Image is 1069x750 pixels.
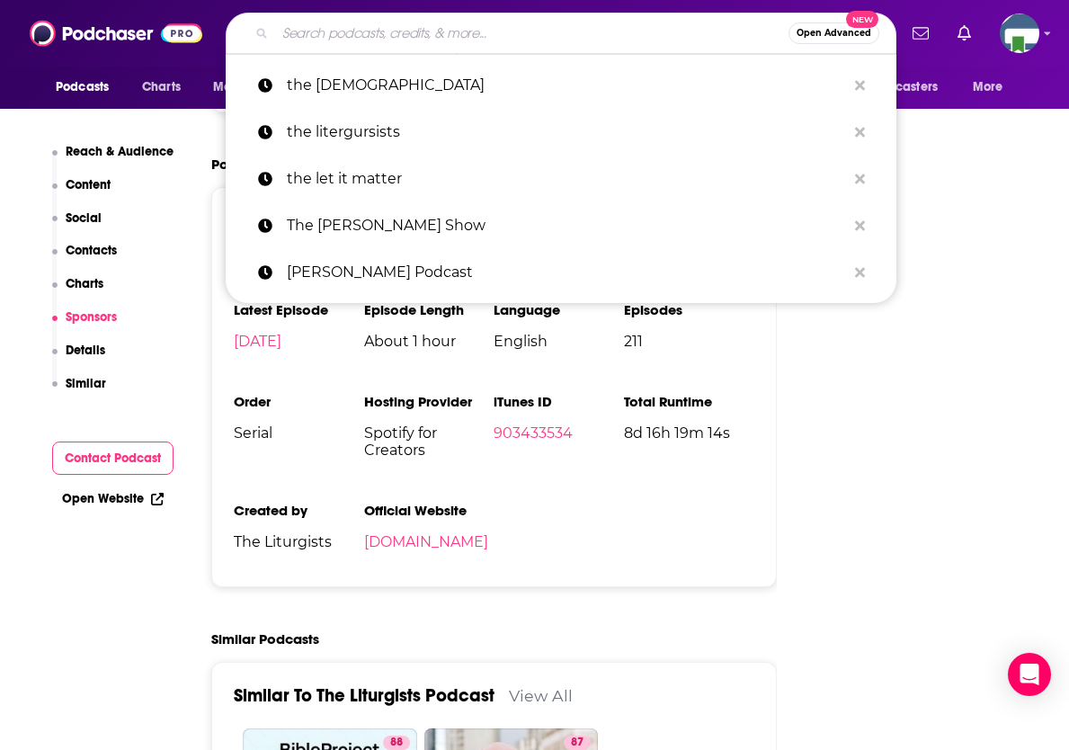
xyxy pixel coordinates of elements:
img: User Profile [1000,13,1039,53]
span: Spotify for Creators [364,424,494,459]
p: the let it matter [287,156,846,202]
button: open menu [43,70,132,104]
h3: Created by [234,502,364,519]
a: View All [509,686,573,705]
span: Logged in as KCMedia [1000,13,1039,53]
a: the [DEMOGRAPHIC_DATA] [226,62,896,109]
h3: Order [234,393,364,410]
h3: iTunes ID [494,393,624,410]
span: About 1 hour [364,333,494,350]
h3: Hosting Provider [364,393,494,410]
p: the litergursists [287,109,846,156]
span: New [846,11,878,28]
a: 903433534 [494,424,573,442]
div: Search podcasts, credits, & more... [226,13,896,54]
button: open menu [960,70,1026,104]
p: Similar [66,376,106,391]
p: Contacts [66,243,117,258]
h3: Episodes [624,301,754,318]
button: open menu [200,70,300,104]
button: Open AdvancedNew [788,22,879,44]
a: the let it matter [226,156,896,202]
a: Show notifications dropdown [905,18,936,49]
span: Monitoring [213,75,277,100]
button: open menu [840,70,964,104]
p: Charts [66,276,103,291]
span: Podcasts [56,75,109,100]
button: Details [52,343,106,376]
span: English [494,333,624,350]
a: Open Website [62,491,164,506]
span: The Liturgists [234,533,364,550]
p: Details [66,343,105,358]
h3: Official Website [364,502,494,519]
button: Similar [52,376,107,409]
h3: Episode Length [364,301,494,318]
a: The [PERSON_NAME] Show [226,202,896,249]
button: Charts [52,276,104,309]
p: Sponsors [66,309,117,325]
a: [DATE] [234,333,281,350]
a: [PERSON_NAME] Podcast [226,249,896,296]
h3: Language [494,301,624,318]
img: Podchaser - Follow, Share and Rate Podcasts [30,16,202,50]
span: More [973,75,1003,100]
button: Sponsors [52,309,118,343]
button: Contact Podcast [52,442,174,475]
h2: Similar Podcasts [211,630,319,647]
button: Show profile menu [1000,13,1039,53]
a: Charts [130,70,192,104]
a: Similar To The Liturgists Podcast [234,684,494,707]
span: Open Advanced [797,29,871,38]
span: 8d 16h 19m 14s [624,424,754,442]
input: Search podcasts, credits, & more... [275,19,788,48]
a: 88 [383,736,410,750]
div: Open Intercom Messenger [1008,653,1051,696]
button: Contacts [52,243,118,276]
a: [DOMAIN_NAME] [364,533,488,550]
h3: Total Runtime [624,393,754,410]
p: Social [66,210,102,226]
button: Content [52,177,111,210]
span: 211 [624,333,754,350]
h2: Podcast Details [211,156,314,173]
span: Charts [142,75,181,100]
a: Show notifications dropdown [950,18,978,49]
button: Reach & Audience [52,144,174,177]
p: The jordan Harbinger Show [287,202,846,249]
a: the litergursists [226,109,896,156]
a: 87 [564,736,591,750]
p: the liturgists [287,62,846,109]
button: Social [52,210,102,244]
h3: Latest Episode [234,301,364,318]
p: Reach & Audience [66,144,174,159]
span: Serial [234,424,364,442]
p: Content [66,177,111,192]
p: Jim Wallis Podcast [287,249,846,296]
